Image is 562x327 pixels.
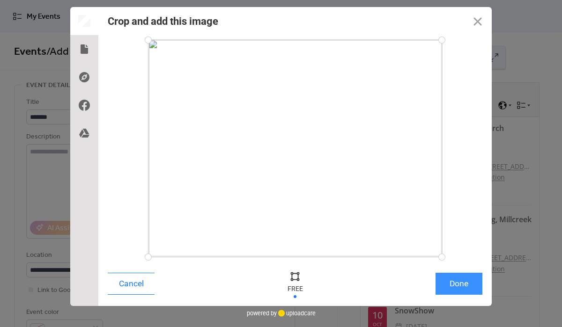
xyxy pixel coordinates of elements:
div: Google Drive [70,119,98,147]
button: Cancel [108,273,155,295]
button: Close [464,7,492,35]
button: Done [436,273,482,295]
a: uploadcare [277,310,316,317]
div: Preview [70,7,98,35]
div: Direct Link [70,63,98,91]
div: powered by [247,306,316,320]
div: Crop and add this image [108,15,218,27]
div: Facebook [70,91,98,119]
div: Local Files [70,35,98,63]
